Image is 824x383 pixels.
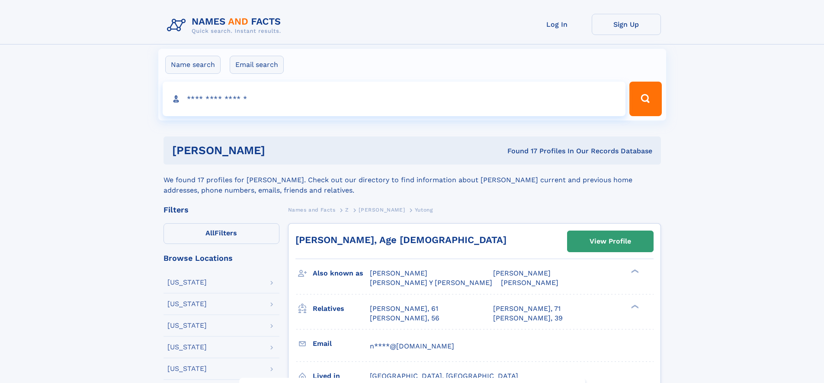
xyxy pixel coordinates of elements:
[167,322,207,329] div: [US_STATE]
[167,365,207,372] div: [US_STATE]
[167,344,207,351] div: [US_STATE]
[415,207,433,213] span: Yutong
[163,82,626,116] input: search input
[592,14,661,35] a: Sign Up
[568,231,653,252] a: View Profile
[167,301,207,307] div: [US_STATE]
[345,204,349,215] a: Z
[164,14,288,37] img: Logo Names and Facts
[313,301,370,316] h3: Relatives
[172,145,386,156] h1: [PERSON_NAME]
[370,372,518,380] span: [GEOGRAPHIC_DATA], [GEOGRAPHIC_DATA]
[370,313,439,323] a: [PERSON_NAME], 56
[164,206,279,214] div: Filters
[164,254,279,262] div: Browse Locations
[359,204,405,215] a: [PERSON_NAME]
[230,56,284,74] label: Email search
[493,304,561,313] a: [PERSON_NAME], 71
[313,266,370,281] h3: Also known as
[167,279,207,286] div: [US_STATE]
[370,279,492,287] span: [PERSON_NAME] Y [PERSON_NAME]
[205,229,215,237] span: All
[164,165,661,196] div: We found 17 profiles for [PERSON_NAME]. Check out our directory to find information about [PERSON...
[493,313,563,323] a: [PERSON_NAME], 39
[370,269,427,277] span: [PERSON_NAME]
[523,14,592,35] a: Log In
[501,279,558,287] span: [PERSON_NAME]
[629,82,661,116] button: Search Button
[590,231,631,251] div: View Profile
[493,269,551,277] span: [PERSON_NAME]
[629,269,639,274] div: ❯
[345,207,349,213] span: Z
[313,336,370,351] h3: Email
[386,146,652,156] div: Found 17 Profiles In Our Records Database
[164,223,279,244] label: Filters
[359,207,405,213] span: [PERSON_NAME]
[288,204,336,215] a: Names and Facts
[370,304,438,313] a: [PERSON_NAME], 61
[295,234,507,245] a: [PERSON_NAME], Age [DEMOGRAPHIC_DATA]
[165,56,221,74] label: Name search
[629,304,639,309] div: ❯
